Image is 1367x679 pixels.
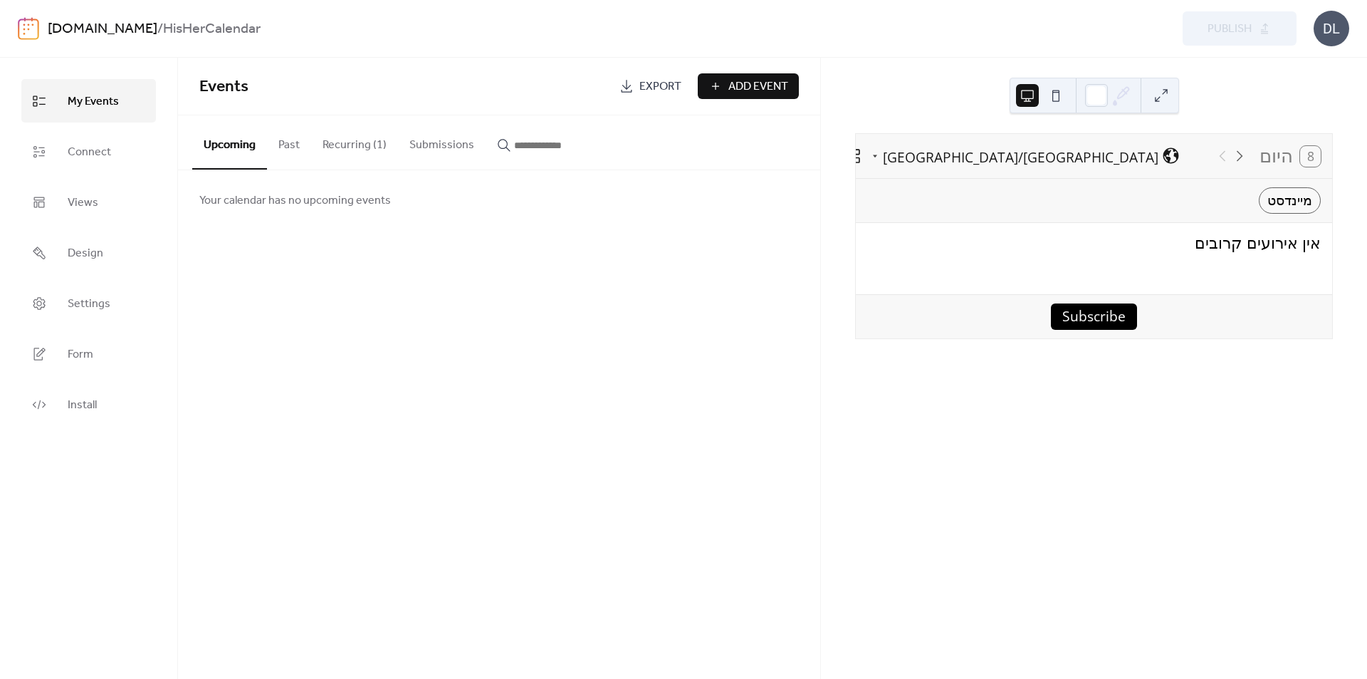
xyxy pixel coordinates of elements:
[68,343,93,366] span: Form
[639,78,681,95] span: Export
[68,90,119,113] span: My Events
[21,79,156,123] a: My Events
[728,78,788,95] span: Add Event
[18,17,39,40] img: logo
[398,115,486,168] button: Submissions
[68,394,97,416] span: Install
[48,16,157,43] a: [DOMAIN_NAME]
[21,231,156,274] a: Design
[21,180,156,224] a: Views
[883,150,1158,163] span: [GEOGRAPHIC_DATA]/[GEOGRAPHIC_DATA]
[21,383,156,426] a: Install
[68,141,111,163] span: Connect
[21,281,156,325] a: Settings
[311,115,398,168] button: Recurring (1)
[163,16,261,43] b: HisHerCalendar
[192,115,267,170] button: Upcoming
[267,115,311,168] button: Past
[199,192,391,209] span: Your calendar has no upcoming events
[1259,187,1321,214] div: מיינדסט
[21,130,156,173] a: Connect
[698,73,799,99] button: Add Event
[68,192,98,214] span: Views
[68,242,103,264] span: Design
[199,71,248,103] span: Events
[1051,304,1137,330] button: Subscribe
[21,332,156,375] a: Form
[157,16,163,43] b: /
[68,293,110,315] span: Settings
[1314,11,1349,46] div: DL
[867,232,1321,254] div: אין אירועים קרובים
[609,73,692,99] a: Export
